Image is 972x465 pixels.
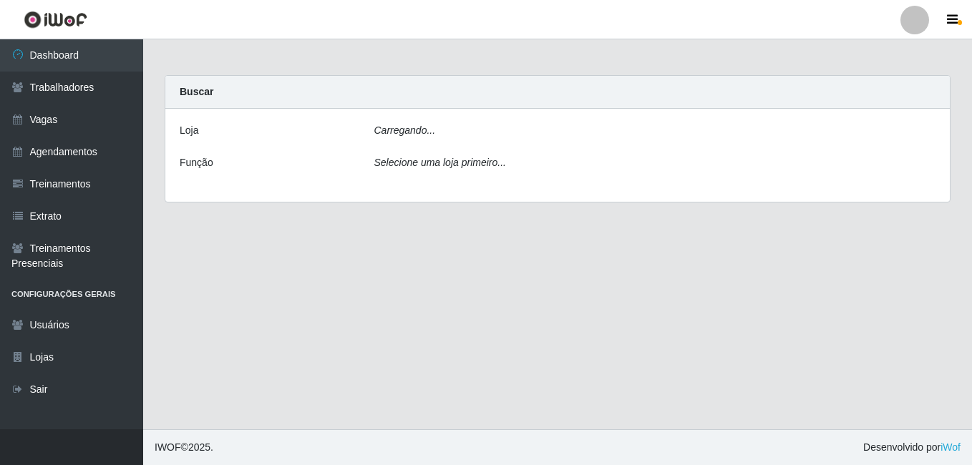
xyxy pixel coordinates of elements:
[180,155,213,170] label: Função
[155,441,181,453] span: IWOF
[24,11,87,29] img: CoreUI Logo
[180,86,213,97] strong: Buscar
[374,157,506,168] i: Selecione uma loja primeiro...
[180,123,198,138] label: Loja
[941,441,961,453] a: iWof
[863,440,961,455] span: Desenvolvido por
[155,440,213,455] span: © 2025 .
[374,124,436,136] i: Carregando...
